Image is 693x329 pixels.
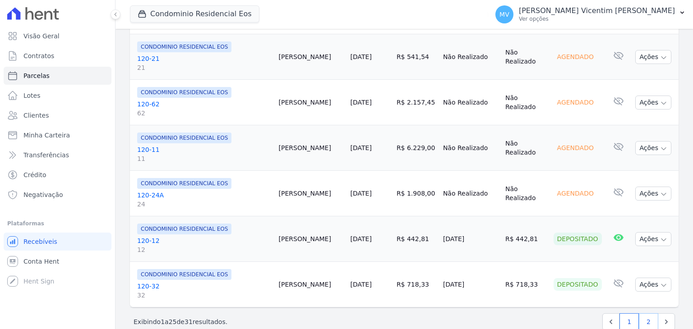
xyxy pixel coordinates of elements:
[439,216,502,262] td: [DATE]
[275,171,347,216] td: [PERSON_NAME]
[635,141,671,155] button: Ações
[137,41,231,52] span: CONDOMINIO RESIDENCIAL EOS
[23,170,46,179] span: Crédito
[554,142,597,154] div: Agendado
[502,80,550,125] td: Não Realizado
[23,91,41,100] span: Lotes
[393,80,439,125] td: R$ 2.157,45
[4,233,111,251] a: Recebíveis
[4,67,111,85] a: Parcelas
[4,87,111,105] a: Lotes
[635,278,671,292] button: Ações
[502,125,550,171] td: Não Realizado
[134,317,227,326] p: Exibindo a de resultados.
[351,281,372,288] a: [DATE]
[275,262,347,307] td: [PERSON_NAME]
[4,146,111,164] a: Transferências
[137,236,272,254] a: 120-1212
[161,318,165,325] span: 1
[519,6,675,15] p: [PERSON_NAME] Vicentim [PERSON_NAME]
[4,166,111,184] a: Crédito
[4,47,111,65] a: Contratos
[635,96,671,110] button: Ações
[4,126,111,144] a: Minha Carteira
[137,224,231,234] span: CONDOMINIO RESIDENCIAL EOS
[4,27,111,45] a: Visão Geral
[502,171,550,216] td: Não Realizado
[275,34,347,80] td: [PERSON_NAME]
[502,216,550,262] td: R$ 442,81
[137,191,272,209] a: 120-24A24
[7,218,108,229] div: Plataformas
[351,144,372,151] a: [DATE]
[439,125,502,171] td: Não Realizado
[554,50,597,63] div: Agendado
[393,216,439,262] td: R$ 442,81
[554,233,602,245] div: Depositado
[137,245,272,254] span: 12
[137,178,231,189] span: CONDOMINIO RESIDENCIAL EOS
[137,87,231,98] span: CONDOMINIO RESIDENCIAL EOS
[130,5,259,23] button: Condominio Residencial Eos
[137,145,272,163] a: 120-1111
[23,131,70,140] span: Minha Carteira
[439,34,502,80] td: Não Realizado
[169,318,177,325] span: 25
[137,282,272,300] a: 120-3232
[137,100,272,118] a: 120-6262
[275,125,347,171] td: [PERSON_NAME]
[185,318,193,325] span: 31
[351,53,372,60] a: [DATE]
[439,262,502,307] td: [DATE]
[499,11,509,18] span: MV
[488,2,693,27] button: MV [PERSON_NAME] Vicentim [PERSON_NAME] Ver opções
[4,106,111,124] a: Clientes
[137,200,272,209] span: 24
[393,125,439,171] td: R$ 6.229,00
[23,190,63,199] span: Negativação
[137,269,231,280] span: CONDOMINIO RESIDENCIAL EOS
[519,15,675,23] p: Ver opções
[137,133,231,143] span: CONDOMINIO RESIDENCIAL EOS
[4,252,111,270] a: Conta Hent
[4,186,111,204] a: Negativação
[23,257,59,266] span: Conta Hent
[137,109,272,118] span: 62
[23,71,50,80] span: Parcelas
[137,54,272,72] a: 120-2121
[439,171,502,216] td: Não Realizado
[393,171,439,216] td: R$ 1.908,00
[351,99,372,106] a: [DATE]
[393,262,439,307] td: R$ 718,33
[23,111,49,120] span: Clientes
[275,216,347,262] td: [PERSON_NAME]
[635,187,671,201] button: Ações
[635,232,671,246] button: Ações
[393,34,439,80] td: R$ 541,54
[554,187,597,200] div: Agendado
[351,235,372,242] a: [DATE]
[137,154,272,163] span: 11
[23,151,69,160] span: Transferências
[23,237,57,246] span: Recebíveis
[137,63,272,72] span: 21
[554,278,602,291] div: Depositado
[439,80,502,125] td: Não Realizado
[137,291,272,300] span: 32
[351,190,372,197] a: [DATE]
[275,80,347,125] td: [PERSON_NAME]
[635,50,671,64] button: Ações
[502,34,550,80] td: Não Realizado
[502,262,550,307] td: R$ 718,33
[23,32,60,41] span: Visão Geral
[23,51,54,60] span: Contratos
[554,96,597,109] div: Agendado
